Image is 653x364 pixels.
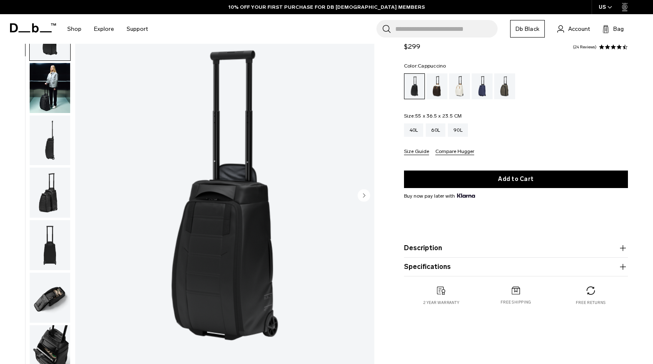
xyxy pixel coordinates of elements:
[61,14,154,44] nav: Main Navigation
[510,20,545,38] a: Db Black
[573,45,597,49] a: 24 reviews
[449,73,470,99] a: Oatmilk
[404,262,628,272] button: Specifications
[404,63,446,68] legend: Color:
[557,24,590,34] a: Account
[29,220,71,271] button: Hugger Roller Bag Carry-on 40L Black Out
[404,43,420,50] span: $299
[30,273,70,323] img: Hugger Roller Bag Carry-on 40L Black Out
[404,243,628,253] button: Description
[418,63,446,69] span: Cappuccino
[30,220,70,270] img: Hugger Roller Bag Carry-on 40L Black Out
[30,168,70,218] img: Hugger Roller Bag Carry-on 40L Black Out
[29,115,71,166] button: Hugger Roller Bag Carry-on 40L Black Out
[29,63,71,113] button: Hugger Roller Bag Carry-on 40L Black Out
[435,149,474,155] button: Compare Hugger
[404,123,424,137] a: 40L
[404,113,462,118] legend: Size:
[415,113,462,119] span: 55 x 36.5 x 23.5 CM
[426,123,445,137] a: 60L
[613,25,624,33] span: Bag
[94,14,114,44] a: Explore
[67,14,81,44] a: Shop
[29,272,71,323] button: Hugger Roller Bag Carry-on 40L Black Out
[602,24,624,34] button: Bag
[30,63,70,113] img: Hugger Roller Bag Carry-on 40L Black Out
[127,14,148,44] a: Support
[404,171,628,188] button: Add to Cart
[427,73,447,99] a: Cappuccino
[472,73,493,99] a: Blue Hour
[576,300,605,306] p: Free returns
[448,123,468,137] a: 90L
[30,115,70,166] img: Hugger Roller Bag Carry-on 40L Black Out
[358,189,370,203] button: Next slide
[229,3,425,11] a: 10% OFF YOUR FIRST PURCHASE FOR DB [DEMOGRAPHIC_DATA] MEMBERS
[568,25,590,33] span: Account
[494,73,515,99] a: Forest Green
[501,299,531,305] p: Free shipping
[404,149,429,155] button: Size Guide
[457,193,475,198] img: {"height" => 20, "alt" => "Klarna"}
[423,300,459,306] p: 2 year warranty
[404,192,475,200] span: Buy now pay later with
[404,73,425,99] a: Black Out
[29,167,71,218] button: Hugger Roller Bag Carry-on 40L Black Out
